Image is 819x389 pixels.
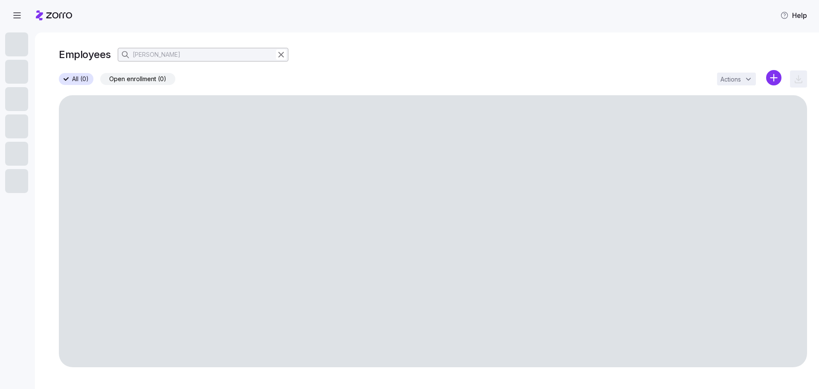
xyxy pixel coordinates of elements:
h1: Employees [59,48,111,61]
button: Actions [717,73,756,85]
input: Search Employees [118,48,288,61]
span: Open enrollment (0) [109,73,166,85]
button: Help [773,7,814,24]
span: Help [780,10,807,20]
span: All (0) [72,73,89,85]
span: Actions [720,76,741,82]
svg: add icon [766,70,781,85]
